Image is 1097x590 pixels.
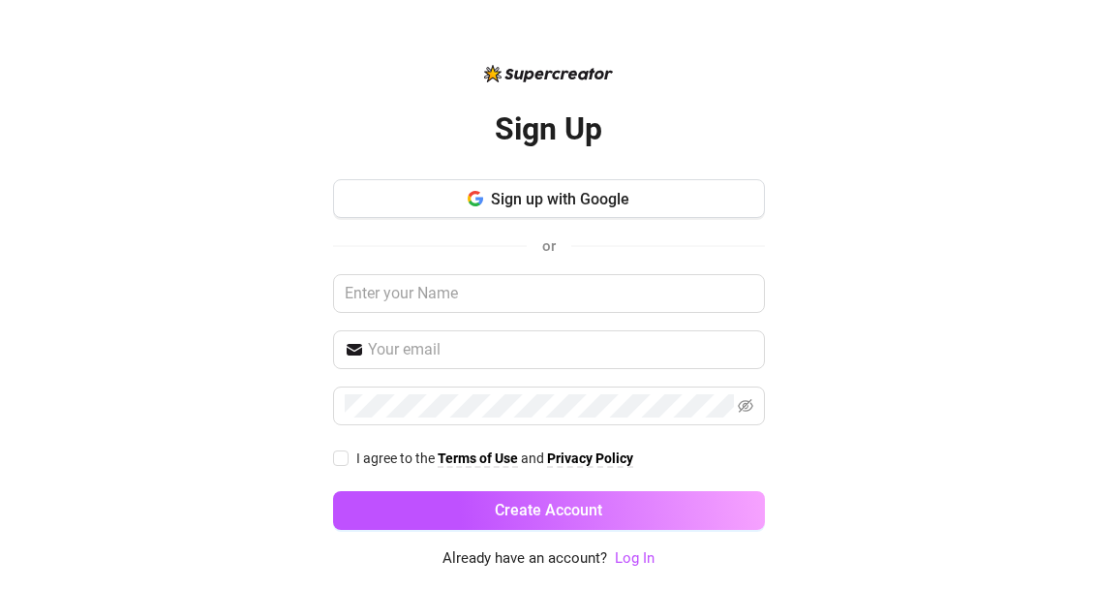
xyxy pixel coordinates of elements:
[542,237,556,255] span: or
[491,190,629,208] span: Sign up with Google
[615,549,655,567] a: Log In
[333,491,765,530] button: Create Account
[495,109,602,149] h2: Sign Up
[333,274,765,313] input: Enter your Name
[495,501,602,519] span: Create Account
[615,547,655,571] a: Log In
[484,65,613,82] img: logo-BBDzfeDw.svg
[368,338,753,361] input: Your email
[521,450,547,466] span: and
[438,450,518,468] a: Terms of Use
[356,450,438,466] span: I agree to the
[333,179,765,218] button: Sign up with Google
[547,450,633,466] strong: Privacy Policy
[738,398,753,414] span: eye-invisible
[442,547,607,571] span: Already have an account?
[547,450,633,468] a: Privacy Policy
[438,450,518,466] strong: Terms of Use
